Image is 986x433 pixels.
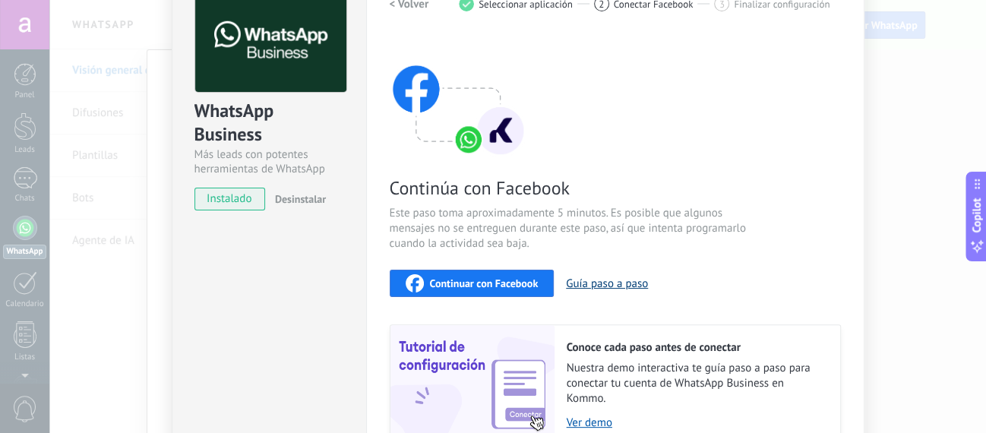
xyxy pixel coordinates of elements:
span: Desinstalar [275,192,326,206]
h2: Conoce cada paso antes de conectar [567,340,825,355]
button: Continuar con Facebook [390,270,555,297]
span: Copilot [969,198,984,233]
button: Desinstalar [269,188,326,210]
span: Continuar con Facebook [430,278,539,289]
div: WhatsApp Business [194,99,344,147]
span: Continúa con Facebook [390,176,751,200]
span: Nuestra demo interactiva te guía paso a paso para conectar tu cuenta de WhatsApp Business en Kommo. [567,361,825,406]
img: connect with facebook [390,36,526,157]
div: Más leads con potentes herramientas de WhatsApp [194,147,344,176]
button: Guía paso a paso [566,277,648,291]
span: Este paso toma aproximadamente 5 minutos. Es posible que algunos mensajes no se entreguen durante... [390,206,751,251]
a: Ver demo [567,416,825,430]
span: instalado [195,188,264,210]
